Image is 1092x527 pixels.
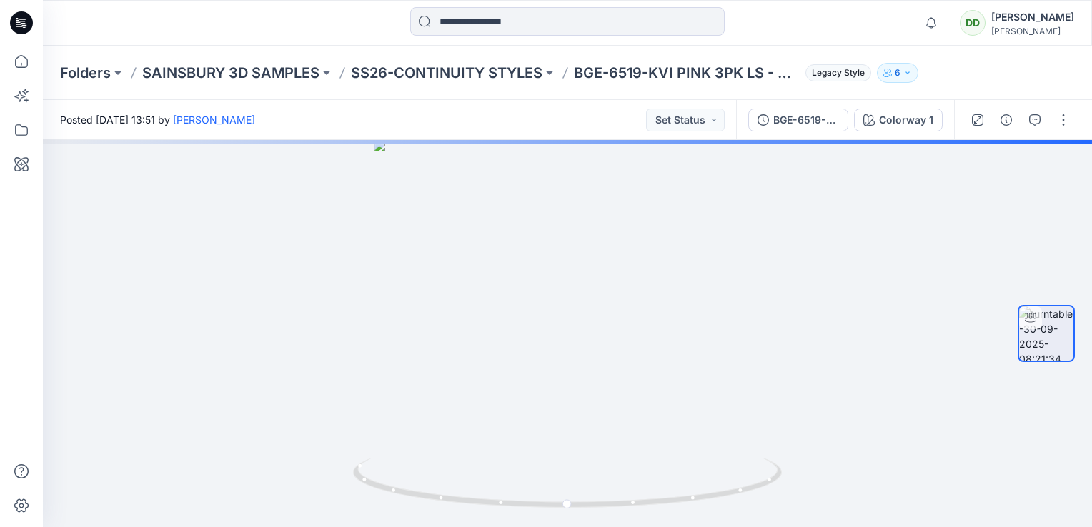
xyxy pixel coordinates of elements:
[574,63,800,83] p: BGE-6519-KVI PINK 3PK LS - CNTY PINK 3PK LS BODYSUITS
[995,109,1018,131] button: Details
[60,112,255,127] span: Posted [DATE] 13:51 by
[1019,306,1073,361] img: turntable-30-09-2025-08:21:34
[351,63,542,83] a: SS26-CONTINUITY STYLES
[960,10,986,36] div: DD
[991,9,1074,26] div: [PERSON_NAME]
[854,109,943,131] button: Colorway 1
[991,26,1074,36] div: [PERSON_NAME]
[60,63,111,83] a: Folders
[895,65,900,81] p: 6
[800,63,871,83] button: Legacy Style
[805,64,871,81] span: Legacy Style
[173,114,255,126] a: [PERSON_NAME]
[773,112,839,128] div: BGE-6519-KVI PINK 3PK LS - CNTY PINK 3PK LS BODYSUITS
[877,63,918,83] button: 6
[142,63,319,83] a: SAINSBURY 3D SAMPLES
[748,109,848,131] button: BGE-6519-KVI PINK 3PK LS - CNTY PINK 3PK LS BODYSUITS
[879,112,933,128] div: Colorway 1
